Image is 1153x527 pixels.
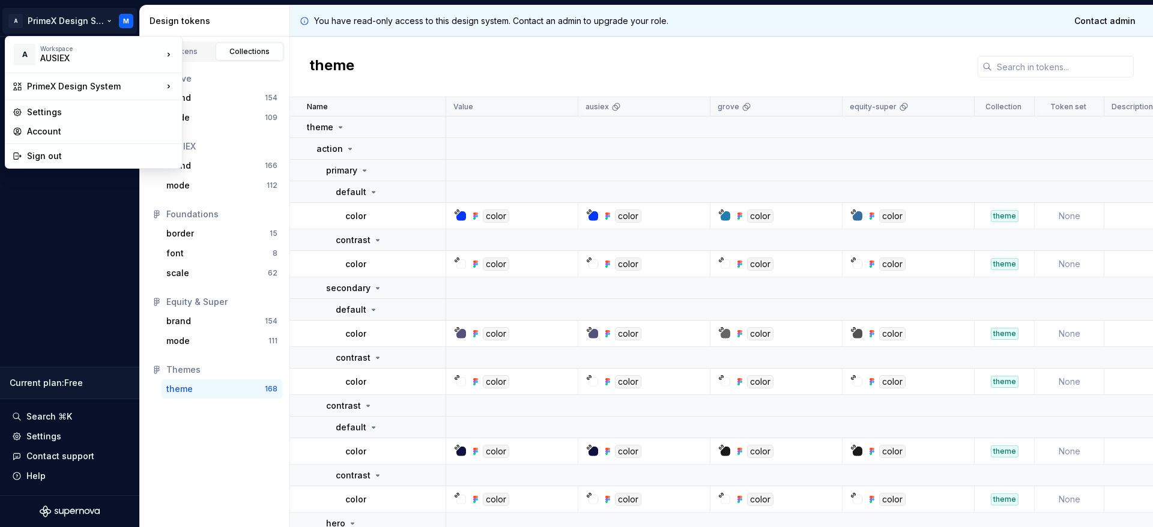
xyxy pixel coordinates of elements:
[27,125,175,137] div: Account
[40,45,163,52] div: Workspace
[27,106,175,118] div: Settings
[14,44,35,65] div: A
[27,150,175,162] div: Sign out
[27,80,163,92] div: PrimeX Design System
[40,52,142,64] div: AUSIEX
